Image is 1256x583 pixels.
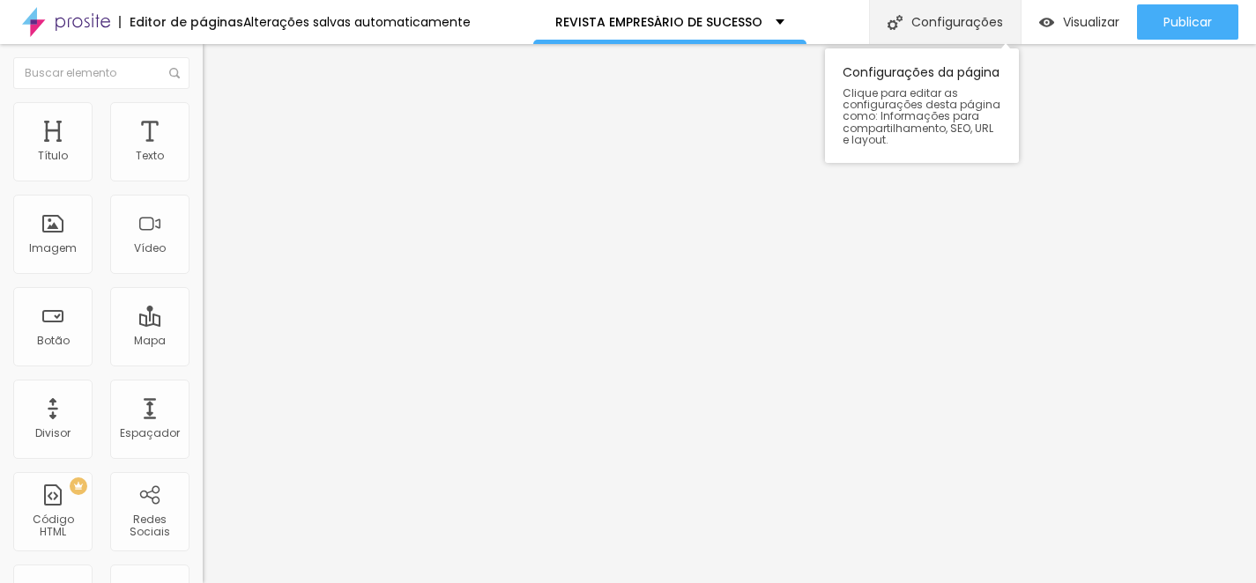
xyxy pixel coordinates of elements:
font: Mapa [134,333,166,348]
font: Redes Sociais [130,512,170,539]
img: Ícone [888,15,903,30]
font: Título [38,148,68,163]
font: Publicar [1163,13,1212,31]
font: Editor de páginas [130,13,243,31]
font: Texto [136,148,164,163]
font: Botão [37,333,70,348]
font: Divisor [35,425,71,440]
font: Espaçador [120,425,180,440]
img: view-1.svg [1039,15,1054,30]
img: Ícone [169,68,180,78]
font: Código HTML [33,512,74,539]
font: Visualizar [1063,13,1119,31]
font: Configurações da página [843,63,1000,81]
iframe: Editor [203,44,1256,583]
input: Buscar elemento [13,57,190,89]
font: Vídeo [134,240,166,255]
font: Configurações [911,13,1003,31]
font: Clique para editar as configurações desta página como: Informações para compartilhamento, SEO, UR... [843,85,1000,147]
button: Publicar [1137,4,1238,40]
font: Imagem [29,240,77,255]
button: Visualizar [1022,4,1137,40]
font: REVISTA EMPRESÁRIO DE SUCESSO [555,13,762,31]
font: Alterações salvas automaticamente [243,13,471,31]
